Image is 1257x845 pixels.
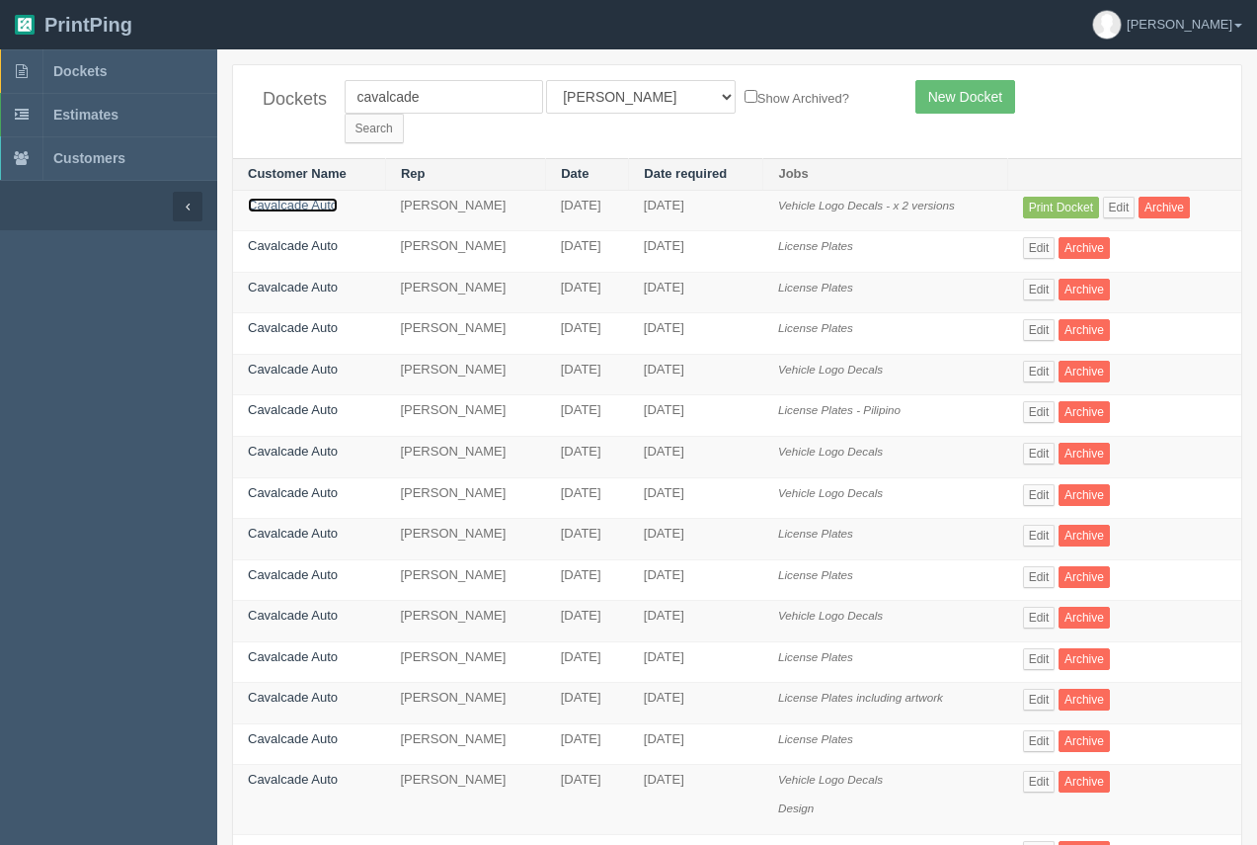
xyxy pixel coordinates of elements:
a: Edit [1023,607,1056,629]
td: [PERSON_NAME] [385,395,545,437]
td: [DATE] [546,723,629,765]
i: Vehicle Logo Decals [778,609,883,622]
a: Cavalcade Auto [248,238,338,253]
input: Search [345,114,404,143]
a: Edit [1103,197,1136,218]
a: Edit [1023,484,1056,506]
a: Edit [1023,648,1056,670]
td: [DATE] [629,272,763,313]
a: Edit [1023,237,1056,259]
td: [DATE] [546,395,629,437]
td: [DATE] [546,436,629,477]
a: Archive [1059,443,1110,465]
a: Cavalcade Auto [248,649,338,664]
td: [PERSON_NAME] [385,272,545,313]
a: Cavalcade Auto [248,280,338,295]
td: [DATE] [629,641,763,683]
td: [DATE] [546,190,629,231]
td: [PERSON_NAME] [385,641,545,683]
i: License Plates [778,527,853,540]
a: Cavalcade Auto [248,444,338,459]
span: Customers [53,150,125,166]
a: Cavalcade Auto [248,485,338,500]
label: Show Archived? [745,86,849,109]
a: Cavalcade Auto [248,198,338,212]
td: [DATE] [546,559,629,601]
td: [DATE] [629,683,763,724]
td: [DATE] [629,723,763,765]
a: Archive [1059,689,1110,711]
img: avatar_default-7531ab5dedf162e01f1e0bb0964e6a185e93c5c22dfe317fb01d7f8cd2b1632c.jpg [1093,11,1121,39]
a: Cavalcade Auto [248,526,338,541]
td: [PERSON_NAME] [385,519,545,560]
td: [PERSON_NAME] [385,354,545,395]
a: Archive [1059,648,1110,670]
td: [DATE] [546,272,629,313]
a: Edit [1023,730,1056,752]
td: [DATE] [629,190,763,231]
input: Customer Name [345,80,543,114]
td: [DATE] [546,519,629,560]
i: Vehicle Logo Decals [778,773,883,786]
i: Vehicle Logo Decals [778,486,883,499]
i: License Plates - Pilipino [778,403,901,416]
td: [DATE] [546,683,629,724]
img: logo-3e63b451c926e2ac314895c53de4908e5d424f24456219fb08d385ab2e579770.png [15,15,35,35]
td: [PERSON_NAME] [385,765,545,834]
td: [DATE] [546,477,629,519]
a: Edit [1023,443,1056,465]
a: Edit [1023,279,1056,300]
a: Archive [1059,279,1110,300]
a: Edit [1023,525,1056,547]
a: Rep [401,166,426,181]
a: Cavalcade Auto [248,690,338,705]
td: [DATE] [546,641,629,683]
i: Vehicle Logo Decals - x 2 versions [778,199,955,211]
a: Cavalcade Auto [248,567,338,582]
span: Estimates [53,107,118,123]
td: [PERSON_NAME] [385,601,545,642]
a: New Docket [915,80,1015,114]
td: [DATE] [546,765,629,834]
a: Archive [1059,525,1110,547]
a: Archive [1059,361,1110,382]
td: [DATE] [629,519,763,560]
a: Date required [644,166,727,181]
a: Cavalcade Auto [248,402,338,417]
td: [DATE] [629,231,763,273]
i: License Plates [778,650,853,663]
a: Edit [1023,689,1056,711]
td: [DATE] [629,477,763,519]
a: Print Docket [1023,197,1099,218]
td: [DATE] [546,313,629,355]
i: License Plates [778,568,853,581]
td: [DATE] [546,601,629,642]
a: Cavalcade Auto [248,731,338,746]
td: [DATE] [629,601,763,642]
a: Edit [1023,566,1056,588]
a: Archive [1059,730,1110,752]
a: Cavalcade Auto [248,362,338,377]
i: License Plates including artwork [778,691,943,704]
td: [DATE] [546,354,629,395]
i: License Plates [778,321,853,334]
a: Archive [1059,237,1110,259]
a: Cavalcade Auto [248,608,338,623]
th: Jobs [763,159,1008,191]
td: [PERSON_NAME] [385,190,545,231]
a: Edit [1023,401,1056,423]
a: Edit [1023,771,1056,793]
a: Customer Name [248,166,347,181]
i: Vehicle Logo Decals [778,445,883,458]
a: Archive [1059,319,1110,341]
i: Design [778,802,814,814]
td: [PERSON_NAME] [385,231,545,273]
a: Archive [1059,484,1110,506]
a: Cavalcade Auto [248,320,338,335]
a: Archive [1139,197,1190,218]
td: [DATE] [629,765,763,834]
td: [DATE] [546,231,629,273]
a: Edit [1023,361,1056,382]
td: [DATE] [629,313,763,355]
i: License Plates [778,239,853,252]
